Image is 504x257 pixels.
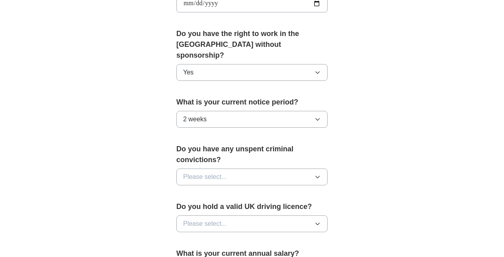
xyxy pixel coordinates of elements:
span: Please select... [183,172,227,182]
span: Please select... [183,219,227,229]
label: Do you hold a valid UK driving licence? [176,201,328,212]
span: 2 weeks [183,114,207,124]
button: Please select... [176,215,328,232]
button: Yes [176,64,328,81]
button: 2 weeks [176,111,328,128]
label: What is your current notice period? [176,97,328,108]
span: Yes [183,68,194,77]
label: Do you have any unspent criminal convictions? [176,144,328,165]
label: Do you have the right to work in the [GEOGRAPHIC_DATA] without sponsorship? [176,28,328,61]
button: Please select... [176,169,328,185]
